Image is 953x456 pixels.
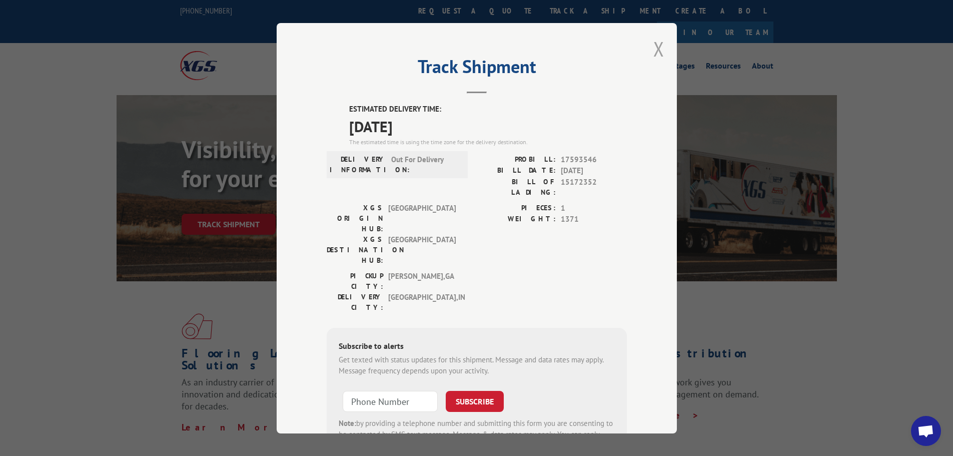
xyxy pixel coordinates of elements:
label: BILL DATE: [477,165,556,177]
span: 1 [561,202,627,214]
button: Close modal [653,36,664,62]
div: The estimated time is using the time zone for the delivery destination. [349,137,627,146]
input: Phone Number [343,390,438,411]
button: SUBSCRIBE [446,390,504,411]
h2: Track Shipment [327,60,627,79]
span: 1371 [561,214,627,225]
label: WEIGHT: [477,214,556,225]
span: [GEOGRAPHIC_DATA] [388,234,456,265]
label: PROBILL: [477,154,556,165]
span: [PERSON_NAME] , GA [388,270,456,291]
label: DELIVERY CITY: [327,291,383,312]
span: 17593546 [561,154,627,165]
label: PICKUP CITY: [327,270,383,291]
a: Open chat [911,416,941,446]
span: [GEOGRAPHIC_DATA] , IN [388,291,456,312]
span: [DATE] [349,115,627,137]
span: 15172352 [561,176,627,197]
div: by providing a telephone number and submitting this form you are consenting to be contacted by SM... [339,417,615,451]
strong: Note: [339,418,356,427]
div: Get texted with status updates for this shipment. Message and data rates may apply. Message frequ... [339,354,615,376]
span: [GEOGRAPHIC_DATA] [388,202,456,234]
label: XGS DESTINATION HUB: [327,234,383,265]
label: ESTIMATED DELIVERY TIME: [349,104,627,115]
label: BILL OF LADING: [477,176,556,197]
label: DELIVERY INFORMATION: [330,154,386,175]
label: XGS ORIGIN HUB: [327,202,383,234]
span: [DATE] [561,165,627,177]
div: Subscribe to alerts [339,339,615,354]
label: PIECES: [477,202,556,214]
span: Out For Delivery [391,154,459,175]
